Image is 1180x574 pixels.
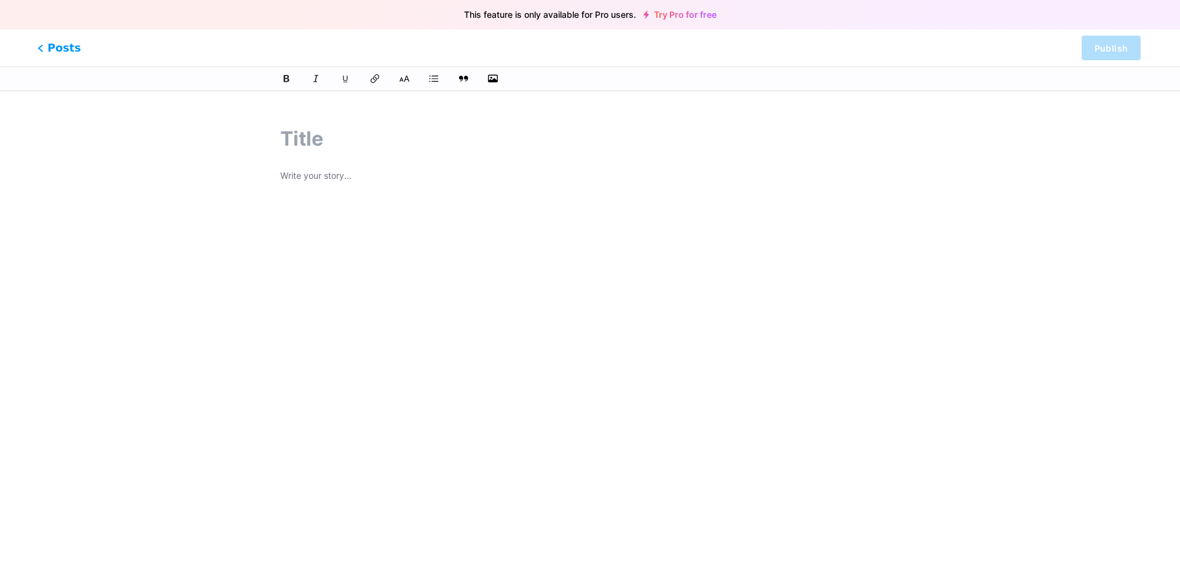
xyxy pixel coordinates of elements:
span: This feature is only available for Pro users. [464,6,636,23]
button: Publish [1082,36,1141,60]
span: Publish [1095,43,1128,53]
span: Posts [37,40,81,56]
a: Try Pro for free [643,10,717,20]
input: Title [280,124,900,154]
